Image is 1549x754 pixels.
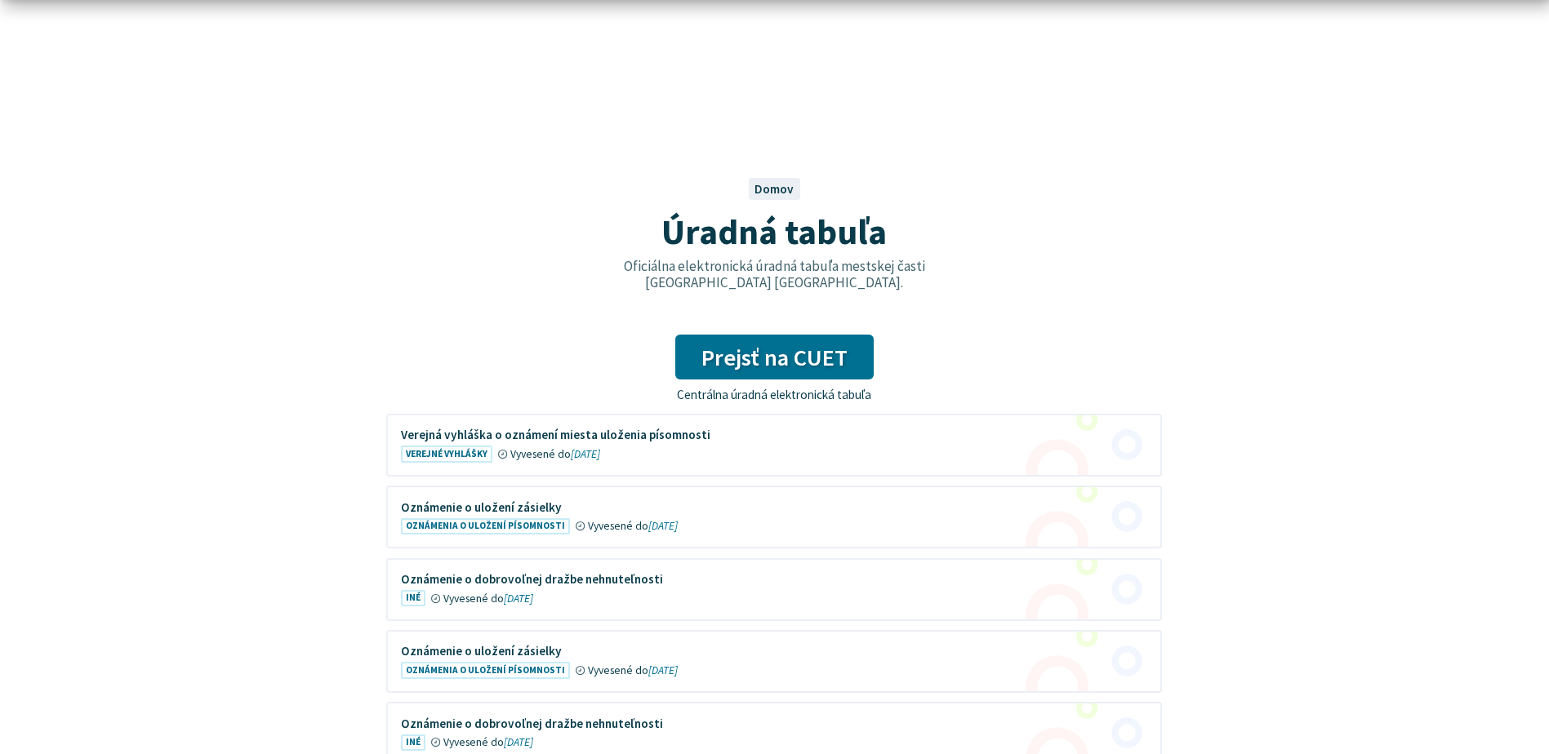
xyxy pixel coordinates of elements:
a: Verejná vyhláška o oznámení miesta uloženia písomnosti Verejné vyhlášky Vyvesené do[DATE] [388,415,1160,475]
a: Prejsť na CUET [675,335,875,379]
p: Oficiálna elektronická úradná tabuľa mestskej časti [GEOGRAPHIC_DATA] [GEOGRAPHIC_DATA]. [588,258,960,291]
a: Oznámenie o uložení zásielky Oznámenia o uložení písomnosti Vyvesené do[DATE] [388,487,1160,547]
a: Domov [754,181,794,197]
a: Oznámenie o dobrovoľnej dražbe nehnuteľnosti Iné Vyvesené do[DATE] [388,560,1160,619]
a: Oznámenie o uložení zásielky Oznámenia o uložení písomnosti Vyvesené do[DATE] [388,632,1160,691]
p: Centrálna úradná elektronická tabuľa [499,386,1050,405]
span: Úradná tabuľa [661,209,887,254]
